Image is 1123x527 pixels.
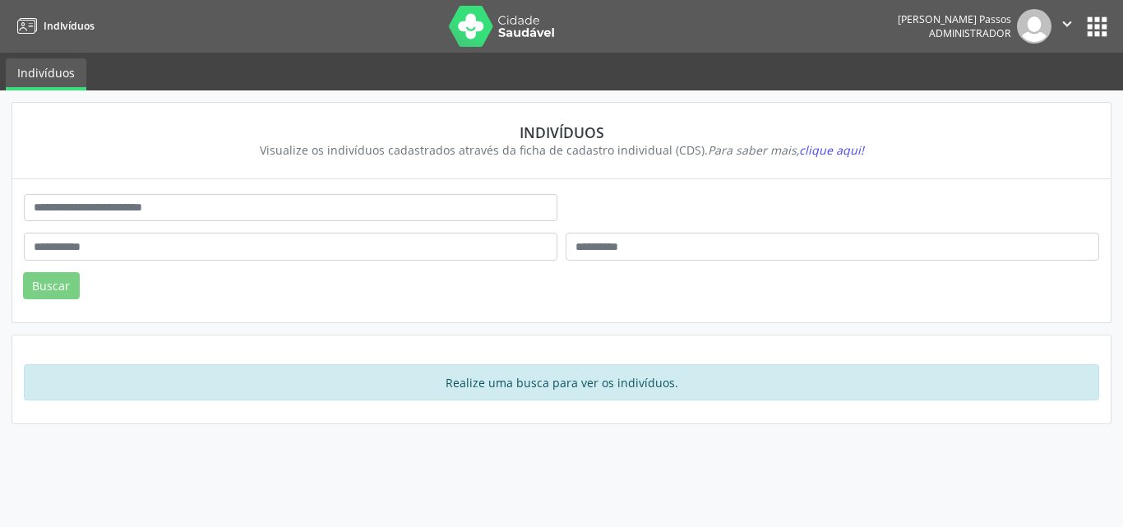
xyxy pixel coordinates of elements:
i:  [1058,15,1076,33]
button: Buscar [23,272,80,300]
a: Indivíduos [6,58,86,90]
span: Administrador [929,26,1011,40]
div: [PERSON_NAME] Passos [898,12,1011,26]
div: Realize uma busca para ver os indivíduos. [24,364,1099,400]
i: Para saber mais, [708,142,864,158]
a: Indivíduos [12,12,95,39]
span: clique aqui! [799,142,864,158]
button:  [1051,9,1083,44]
div: Visualize os indivíduos cadastrados através da ficha de cadastro individual (CDS). [35,141,1088,159]
button: apps [1083,12,1111,41]
span: Indivíduos [44,19,95,33]
img: img [1017,9,1051,44]
div: Indivíduos [35,123,1088,141]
